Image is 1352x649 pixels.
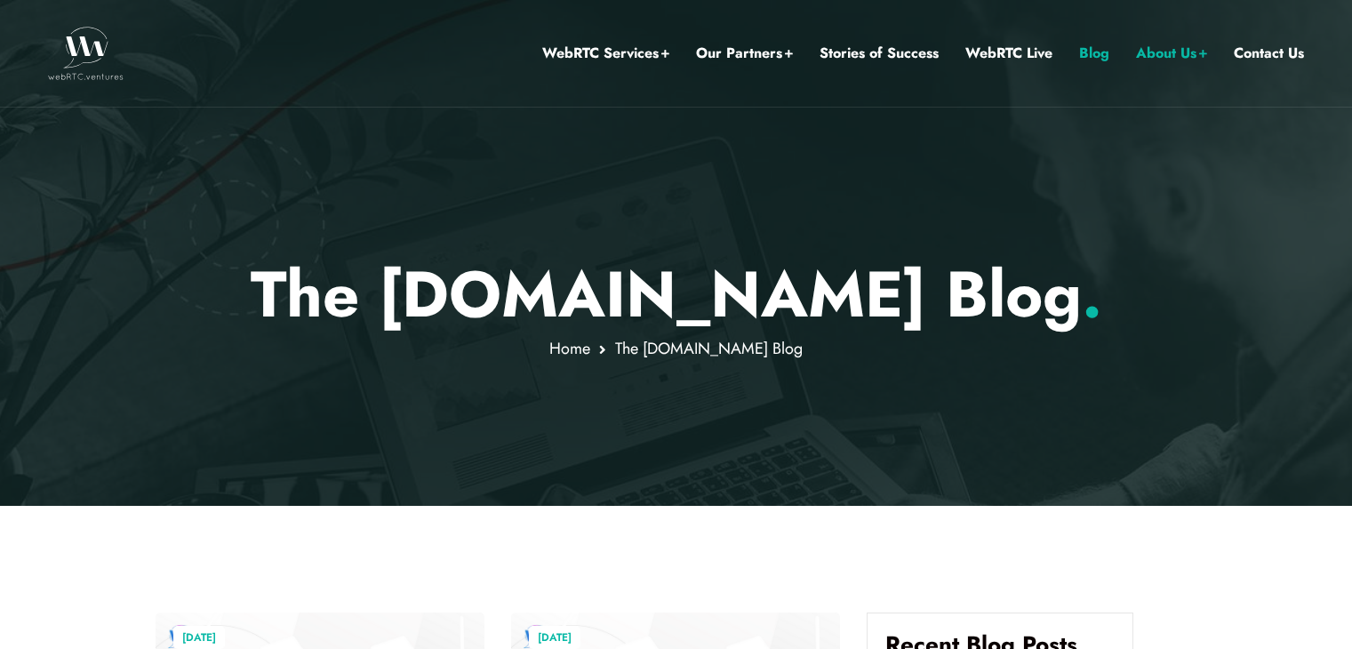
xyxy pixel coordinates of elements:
p: The [DOMAIN_NAME] Blog [156,256,1196,333]
a: WebRTC Live [965,42,1052,65]
span: The [DOMAIN_NAME] Blog [615,337,803,360]
a: Our Partners [696,42,793,65]
a: WebRTC Services [542,42,669,65]
a: Contact Us [1234,42,1304,65]
span: . [1082,248,1102,341]
a: Home [549,337,590,360]
img: WebRTC.ventures [48,27,124,80]
a: About Us [1136,42,1207,65]
a: Blog [1079,42,1109,65]
a: [DATE] [173,626,225,649]
a: Stories of Success [820,42,939,65]
a: [DATE] [529,626,580,649]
